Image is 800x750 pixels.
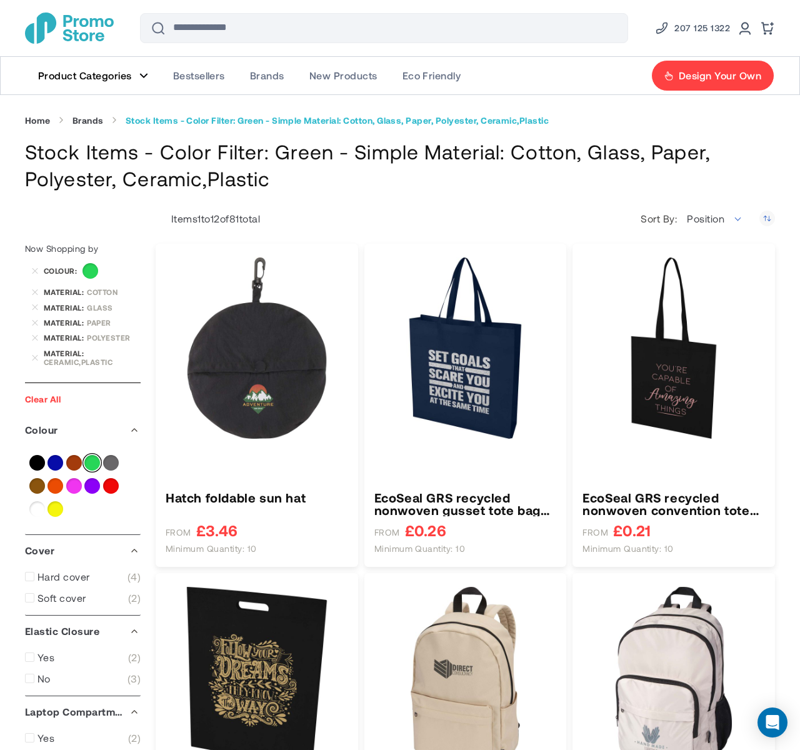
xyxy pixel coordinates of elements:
[25,12,114,44] a: store logo
[26,57,161,94] a: Product Categories
[31,354,39,361] a: Remove Material Ceramic,Plastic
[641,212,680,225] label: Sort By
[211,212,220,224] span: 12
[31,288,39,296] a: Remove Material Cotton
[582,527,608,538] span: FROM
[757,707,787,737] div: Open Intercom Messenger
[390,57,474,94] a: Eco Friendly
[72,115,104,126] a: Brands
[31,334,39,342] a: Remove Material Polyester
[126,115,549,126] strong: Stock Items - Color Filter: Green - Simple Material: Cotton, Glass, Paper, Polyester, Ceramic,Pla...
[25,616,141,647] div: Elastic Closure
[37,672,51,685] span: No
[166,527,191,538] span: FROM
[29,478,45,494] a: Natural
[229,212,239,224] span: 81
[374,491,557,516] a: EcoSeal GRS recycled nonwoven gusset tote bag 12L
[25,138,775,192] h1: Stock Items - Color Filter: Green - Simple Material: Cotton, Glass, Paper, Polyester, Ceramic,Pla...
[582,257,765,439] img: EcoSeal GRS recycled nonwoven convention tote bag 6L
[127,672,141,685] span: 3
[25,12,114,44] img: Promotional Merchandise
[25,414,141,446] div: Colour
[84,455,100,471] a: Green
[402,69,461,82] span: Eco Friendly
[44,333,87,342] span: Material
[103,478,119,494] a: Red
[29,501,45,517] a: White
[297,57,390,94] a: New Products
[197,212,201,224] span: 1
[654,21,730,36] a: Phone
[37,732,54,744] span: Yes
[37,592,86,604] span: Soft cover
[374,543,466,554] span: Minimum quantity: 10
[173,69,225,82] span: Bestsellers
[25,115,51,126] a: Home
[405,522,446,538] span: £0.26
[613,522,651,538] span: £0.21
[166,491,348,504] a: Hatch foldable sun hat
[25,732,141,744] a: Yes 2
[687,212,724,224] span: Position
[25,592,141,604] a: Soft cover 2
[250,69,284,82] span: Brands
[47,478,63,494] a: Orange
[759,211,775,226] a: Set Descending Direction
[143,13,173,43] button: Search
[25,394,61,404] a: Clear All
[47,501,63,517] a: Yellow
[103,455,119,471] a: Grey
[44,318,87,327] span: Material
[25,672,141,685] a: No 3
[44,266,80,275] span: Colour
[87,318,141,327] div: Paper
[128,592,141,604] span: 2
[374,527,400,538] span: FROM
[25,243,98,254] span: Now Shopping by
[237,57,297,94] a: Brands
[25,535,141,566] div: Cover
[25,651,141,664] a: Yes 2
[309,69,377,82] span: New Products
[44,349,87,357] span: Material
[87,303,141,312] div: Glass
[66,455,82,471] a: Brown
[679,69,761,82] span: Design Your Own
[44,303,87,312] span: Material
[87,287,141,296] div: Cotton
[25,696,141,727] div: Laptop Compartment
[37,571,90,583] span: Hard cover
[37,651,54,664] span: Yes
[31,319,39,326] a: Remove Material Paper
[127,571,141,583] span: 4
[674,21,730,36] span: 207 125 1322
[31,267,39,275] a: Remove Colour Green
[374,257,557,439] img: EcoSeal GRS recycled nonwoven gusset tote bag 12L
[166,257,348,439] img: Hatch foldable sun hat
[128,732,141,744] span: 2
[156,212,260,225] p: Items to of total
[651,60,774,91] a: Design Your Own
[582,491,765,516] a: EcoSeal GRS recycled nonwoven convention tote bag 6L
[161,57,237,94] a: Bestsellers
[196,522,237,538] span: £3.46
[87,333,141,342] div: Polyester
[29,455,45,471] a: Black
[166,543,257,554] span: Minimum quantity: 10
[25,571,141,583] a: Hard cover 4
[680,206,750,231] span: Position
[31,304,39,311] a: Remove Material Glass
[582,543,674,554] span: Minimum quantity: 10
[38,69,132,82] span: Product Categories
[44,357,141,366] div: Ceramic,Plastic
[128,651,141,664] span: 2
[84,478,100,494] a: Purple
[44,287,87,296] span: Material
[66,478,82,494] a: Pink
